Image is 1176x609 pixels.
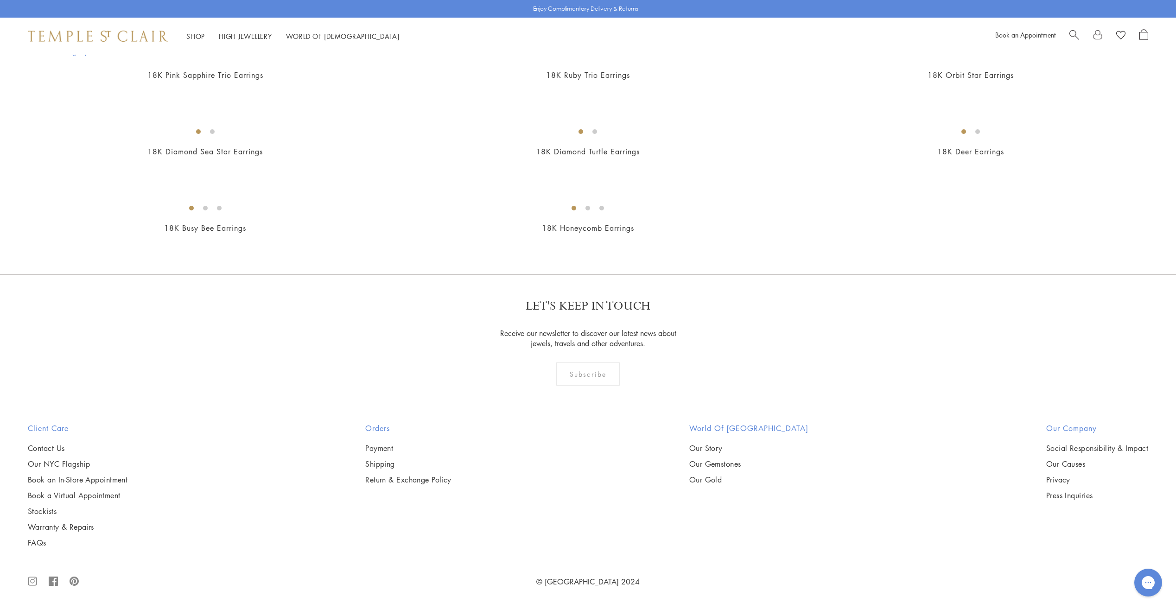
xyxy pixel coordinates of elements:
[147,146,263,157] a: 18K Diamond Sea Star Earrings
[147,70,263,80] a: 18K Pink Sapphire Trio Earrings
[1046,459,1148,469] a: Our Causes
[1046,490,1148,501] a: Press Inquiries
[365,423,451,434] h2: Orders
[1069,29,1079,43] a: Search
[186,32,205,41] a: ShopShop
[556,362,620,386] div: Subscribe
[928,70,1014,80] a: 18K Orbit Star Earrings
[995,30,1055,39] a: Book an Appointment
[28,490,127,501] a: Book a Virtual Appointment
[28,538,127,548] a: FAQs
[689,475,808,485] a: Our Gold
[1046,443,1148,453] a: Social Responsibility & Impact
[542,223,634,233] a: 18K Honeycomb Earrings
[526,298,650,314] p: LET'S KEEP IN TOUCH
[937,146,1004,157] a: 18K Deer Earrings
[1130,565,1167,600] iframe: Gorgias live chat messenger
[365,475,451,485] a: Return & Exchange Policy
[533,4,638,13] p: Enjoy Complimentary Delivery & Returns
[219,32,272,41] a: High JewelleryHigh Jewellery
[286,32,400,41] a: World of [DEMOGRAPHIC_DATA]World of [DEMOGRAPHIC_DATA]
[186,31,400,42] nav: Main navigation
[28,506,127,516] a: Stockists
[28,459,127,469] a: Our NYC Flagship
[536,146,640,157] a: 18K Diamond Turtle Earrings
[689,443,808,453] a: Our Story
[365,443,451,453] a: Payment
[1046,475,1148,485] a: Privacy
[494,328,682,349] p: Receive our newsletter to discover our latest news about jewels, travels and other adventures.
[28,443,127,453] a: Contact Us
[28,423,127,434] h2: Client Care
[536,577,640,587] a: © [GEOGRAPHIC_DATA] 2024
[1116,29,1125,43] a: View Wishlist
[28,475,127,485] a: Book an In-Store Appointment
[28,522,127,532] a: Warranty & Repairs
[28,31,168,42] img: Temple St. Clair
[164,223,246,233] a: 18K Busy Bee Earrings
[546,70,630,80] a: 18K Ruby Trio Earrings
[689,459,808,469] a: Our Gemstones
[1139,29,1148,43] a: Open Shopping Bag
[365,459,451,469] a: Shipping
[1046,423,1148,434] h2: Our Company
[689,423,808,434] h2: World of [GEOGRAPHIC_DATA]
